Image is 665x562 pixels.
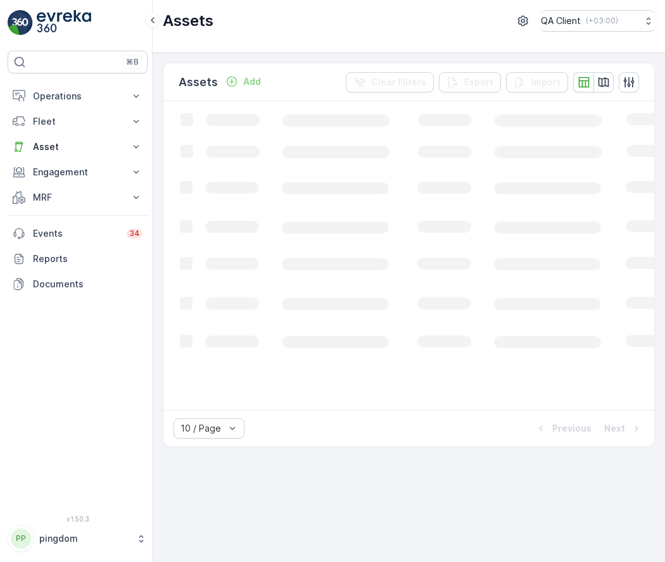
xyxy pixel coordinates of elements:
[541,15,581,27] p: QA Client
[541,10,655,32] button: QA Client(+03:00)
[604,422,625,435] p: Next
[33,227,119,240] p: Events
[129,228,140,239] p: 34
[163,11,213,31] p: Assets
[552,422,592,435] p: Previous
[8,134,148,159] button: Asset
[8,272,148,297] a: Documents
[126,57,139,67] p: ⌘B
[586,16,618,26] p: ( +03:00 )
[220,74,266,89] button: Add
[8,221,148,246] a: Events34
[8,515,148,523] span: v 1.50.3
[8,159,148,185] button: Engagement
[346,72,434,92] button: Clear Filters
[243,75,261,88] p: Add
[603,421,644,436] button: Next
[39,532,130,545] p: pingdom
[33,166,122,178] p: Engagement
[464,76,493,89] p: Export
[533,421,593,436] button: Previous
[371,76,426,89] p: Clear Filters
[8,84,148,109] button: Operations
[8,246,148,272] a: Reports
[11,528,31,549] div: PP
[33,253,142,265] p: Reports
[439,72,501,92] button: Export
[8,185,148,210] button: MRF
[506,72,568,92] button: Import
[179,73,218,91] p: Assets
[33,115,122,128] p: Fleet
[33,140,122,153] p: Asset
[531,76,560,89] p: Import
[33,90,122,103] p: Operations
[37,10,91,35] img: logo_light-DOdMpM7g.png
[33,278,142,290] p: Documents
[8,10,33,35] img: logo
[8,525,148,552] button: PPpingdom
[33,191,122,204] p: MRF
[8,109,148,134] button: Fleet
